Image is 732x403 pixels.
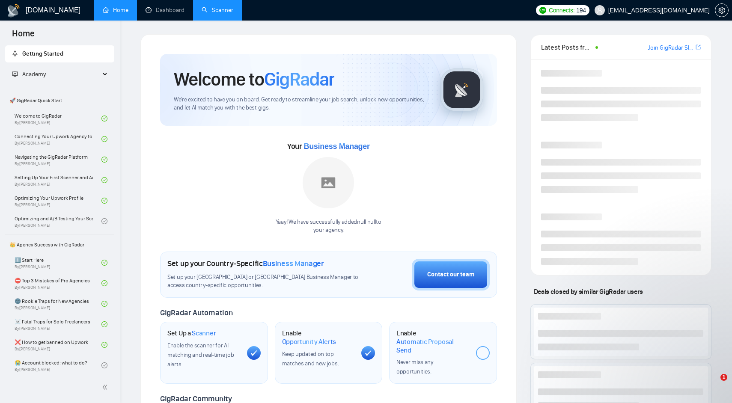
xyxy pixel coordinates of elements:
[541,42,593,53] span: Latest Posts from the GigRadar Community
[396,329,469,354] h1: Enable
[15,212,101,231] a: Optimizing and A/B Testing Your Scanner for Better ResultsBy[PERSON_NAME]
[703,374,723,394] iframe: Intercom live chat
[167,329,216,338] h1: Set Up a
[101,321,107,327] span: check-circle
[12,50,18,56] span: rocket
[103,6,128,14] a: homeHome
[167,273,361,290] span: Set up your [GEOGRAPHIC_DATA] or [GEOGRAPHIC_DATA] Business Manager to access country-specific op...
[101,342,107,348] span: check-circle
[5,45,114,62] li: Getting Started
[396,359,433,375] span: Never miss any opportunities.
[539,7,546,14] img: upwork-logo.png
[282,338,336,346] span: Opportunity Alerts
[22,71,46,78] span: Academy
[264,68,334,91] span: GigRadar
[167,342,234,368] span: Enable the scanner for AI matching and real-time job alerts.
[101,116,107,121] span: check-circle
[15,335,101,354] a: ❌ How to get banned on UpworkBy[PERSON_NAME]
[192,329,216,338] span: Scanner
[15,356,101,375] a: 😭 Account blocked: what to do?By[PERSON_NAME]
[5,27,42,45] span: Home
[282,329,355,346] h1: Enable
[576,6,586,15] span: 194
[15,150,101,169] a: Navigating the GigRadar PlatformBy[PERSON_NAME]
[6,92,113,109] span: 🚀 GigRadar Quick Start
[263,259,324,268] span: Business Manager
[715,7,728,14] span: setting
[15,294,101,313] a: 🌚 Rookie Traps for New AgenciesBy[PERSON_NAME]
[15,274,101,293] a: ⛔ Top 3 Mistakes of Pro AgenciesBy[PERSON_NAME]
[15,191,101,210] a: Optimizing Your Upwork ProfileBy[PERSON_NAME]
[15,130,101,148] a: Connecting Your Upwork Agency to GigRadarBy[PERSON_NAME]
[101,136,107,142] span: check-circle
[12,71,18,77] span: fund-projection-screen
[696,43,701,51] a: export
[22,50,63,57] span: Getting Started
[287,142,370,151] span: Your
[440,68,483,111] img: gigradar-logo.png
[102,383,110,391] span: double-left
[160,308,232,317] span: GigRadar Automation
[101,280,107,286] span: check-circle
[101,198,107,204] span: check-circle
[101,157,107,163] span: check-circle
[427,270,474,279] div: Contact our team
[648,43,694,53] a: Join GigRadar Slack Community
[549,6,574,15] span: Connects:
[715,7,729,14] a: setting
[15,171,101,190] a: Setting Up Your First Scanner and Auto-BidderBy[PERSON_NAME]
[696,44,701,50] span: export
[146,6,184,14] a: dashboardDashboard
[720,374,727,381] span: 1
[412,259,490,290] button: Contact our team
[715,3,729,17] button: setting
[396,338,469,354] span: Automatic Proposal Send
[530,284,646,299] span: Deals closed by similar GigRadar users
[276,226,381,234] p: your agency .
[174,96,427,112] span: We're excited to have you on board. Get ready to streamline your job search, unlock new opportuni...
[15,109,101,128] a: Welcome to GigRadarBy[PERSON_NAME]
[101,301,107,307] span: check-circle
[7,4,21,18] img: logo
[101,218,107,224] span: check-circle
[12,71,46,78] span: Academy
[597,7,603,13] span: user
[282,350,339,367] span: Keep updated on top matches and new jobs.
[101,260,107,266] span: check-circle
[15,253,101,272] a: 1️⃣ Start HereBy[PERSON_NAME]
[101,177,107,183] span: check-circle
[303,157,354,208] img: placeholder.png
[276,218,381,234] div: Yaay! We have successfully added null null to
[304,142,369,151] span: Business Manager
[101,362,107,368] span: check-circle
[174,68,334,91] h1: Welcome to
[15,315,101,334] a: ☠️ Fatal Traps for Solo FreelancersBy[PERSON_NAME]
[561,320,732,380] iframe: Intercom notifications message
[202,6,233,14] a: searchScanner
[6,236,113,253] span: 👑 Agency Success with GigRadar
[167,259,324,268] h1: Set up your Country-Specific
